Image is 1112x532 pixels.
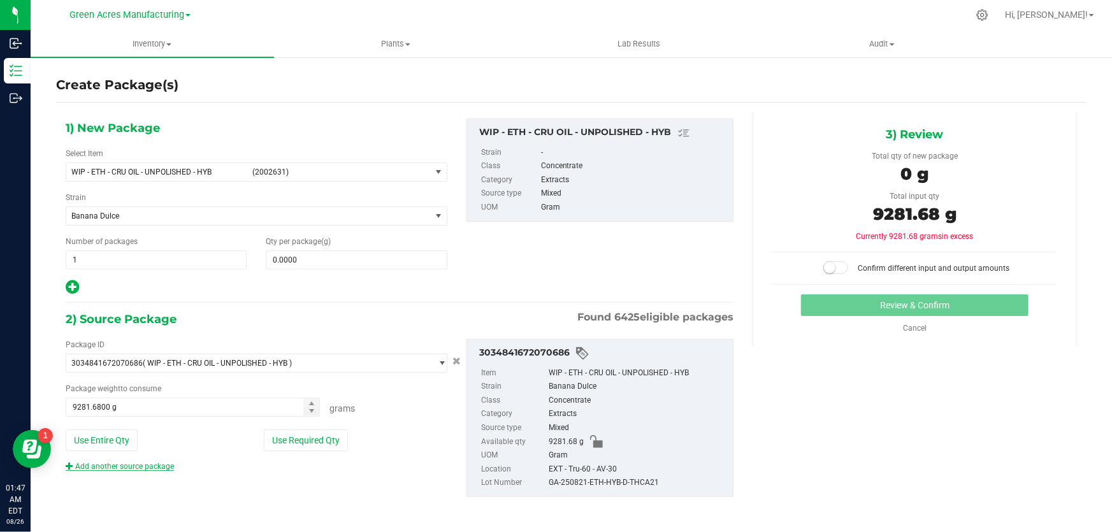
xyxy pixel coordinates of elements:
div: Extracts [549,407,726,421]
span: Qty per package [266,237,331,246]
span: Found eligible packages [577,310,733,325]
input: 1 [66,251,246,269]
span: Total qty of new package [872,152,958,161]
span: 2) Source Package [66,310,177,329]
a: Cancel [903,324,927,333]
label: Select Item [66,148,103,159]
span: Package to consume [66,384,161,393]
span: 6425 [614,311,640,323]
span: Increase value [303,398,319,408]
span: (g) [321,237,331,246]
div: GA-250821-ETH-HYB-D-THCA21 [549,476,726,490]
span: select [431,207,447,225]
span: select [431,163,447,181]
label: Source type [481,187,538,201]
div: Concentrate [541,159,726,173]
a: Audit [760,31,1004,57]
button: Cancel button [449,352,465,371]
label: Class [481,394,546,408]
label: Item [481,366,546,380]
span: Banana Dulce [71,212,412,220]
input: 9281.6800 g [66,398,319,416]
span: Currently 9281.68 grams [856,232,973,241]
label: Source type [481,421,546,435]
span: Decrease value [303,407,319,417]
span: Hi, [PERSON_NAME]! [1005,10,1088,20]
label: UOM [481,201,538,215]
label: Class [481,159,538,173]
span: weight [97,384,120,393]
span: 9281.68 g [873,204,957,224]
h4: Create Package(s) [56,76,178,94]
button: Use Entire Qty [66,429,138,451]
div: EXT - Tru-60 - AV-30 [549,463,726,477]
span: Inventory [31,38,274,50]
span: Green Acres Manufacturing [69,10,184,20]
a: Add another source package [66,462,174,471]
div: Mixed [549,421,726,435]
button: Review & Confirm [801,294,1029,316]
span: Number of packages [66,237,138,246]
span: 3034841672070686 [71,359,143,368]
span: Lab Results [600,38,677,50]
label: Lot Number [481,476,546,490]
a: Plants [274,31,517,57]
div: 3034841672070686 [479,346,726,361]
span: 9281.68 g [549,435,584,449]
div: Extracts [541,173,726,187]
label: Available qty [481,435,546,449]
span: ( WIP - ETH - CRU OIL - UNPOLISHED - HYB ) [143,359,292,368]
span: 3) Review [886,125,943,144]
button: Use Required Qty [264,429,348,451]
span: Total input qty [890,192,939,201]
div: Gram [549,449,726,463]
label: Strain [481,380,546,394]
inline-svg: Inbound [10,37,22,50]
span: WIP - ETH - CRU OIL - UNPOLISHED - HYB [71,168,245,176]
p: 01:47 AM EDT [6,482,25,517]
div: Concentrate [549,394,726,408]
inline-svg: Inventory [10,64,22,77]
span: Audit [761,38,1003,50]
p: 08/26 [6,517,25,526]
div: Banana Dulce [549,380,726,394]
div: - [541,146,726,160]
label: Location [481,463,546,477]
span: Confirm different input and output amounts [858,264,1009,273]
div: WIP - ETH - CRU OIL - UNPOLISHED - HYB [549,366,726,380]
div: Gram [541,201,726,215]
a: Lab Results [517,31,761,57]
span: Grams [329,403,355,413]
iframe: Resource center [13,430,51,468]
input: 0.0000 [266,251,446,269]
inline-svg: Outbound [10,92,22,104]
span: 1) New Package [66,119,160,138]
span: select [431,354,447,372]
label: Category [481,407,546,421]
div: Manage settings [974,9,990,21]
div: Mixed [541,187,726,201]
iframe: Resource center unread badge [38,428,53,443]
span: (2002631) [252,168,426,176]
span: 0 g [900,164,928,184]
label: Category [481,173,538,187]
span: in excess [942,232,973,241]
label: UOM [481,449,546,463]
label: Strain [481,146,538,160]
span: Add new output [66,285,79,294]
span: Plants [275,38,517,50]
div: WIP - ETH - CRU OIL - UNPOLISHED - HYB [479,126,726,141]
a: Inventory [31,31,274,57]
label: Strain [66,192,86,203]
span: Package ID [66,340,105,349]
